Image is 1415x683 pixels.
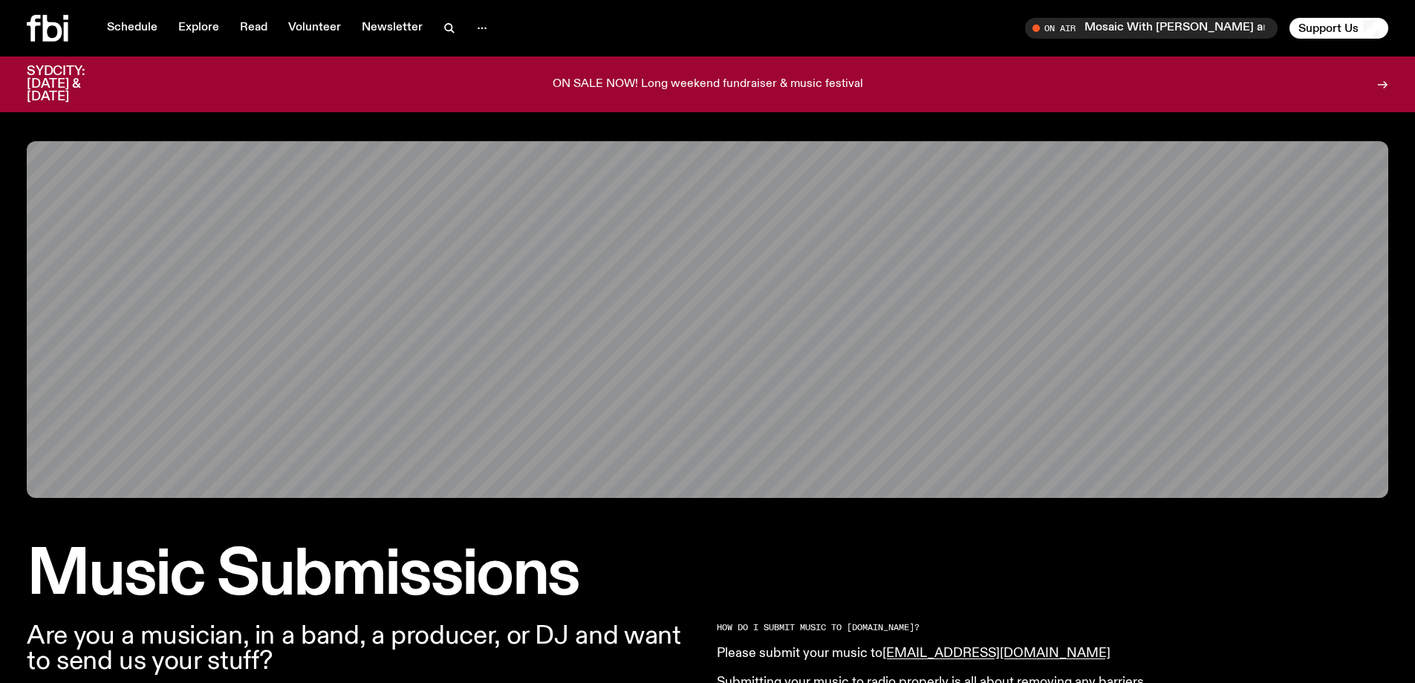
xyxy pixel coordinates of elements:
p: Are you a musician, in a band, a producer, or DJ and want to send us your stuff? [27,624,699,674]
h2: HOW DO I SUBMIT MUSIC TO [DOMAIN_NAME]? [717,624,1145,632]
a: Schedule [98,18,166,39]
button: Support Us [1289,18,1388,39]
a: Read [231,18,276,39]
button: On AirMosaic With [PERSON_NAME] and [PERSON_NAME] [1025,18,1278,39]
p: ON SALE NOW! Long weekend fundraiser & music festival [553,78,863,91]
a: Explore [169,18,228,39]
a: Newsletter [353,18,432,39]
h3: SYDCITY: [DATE] & [DATE] [27,65,122,103]
p: Please submit your music to [717,646,1145,662]
a: Volunteer [279,18,350,39]
h1: Music Submissions [27,546,1388,606]
span: Support Us [1298,22,1359,35]
a: [EMAIL_ADDRESS][DOMAIN_NAME] [882,647,1110,660]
